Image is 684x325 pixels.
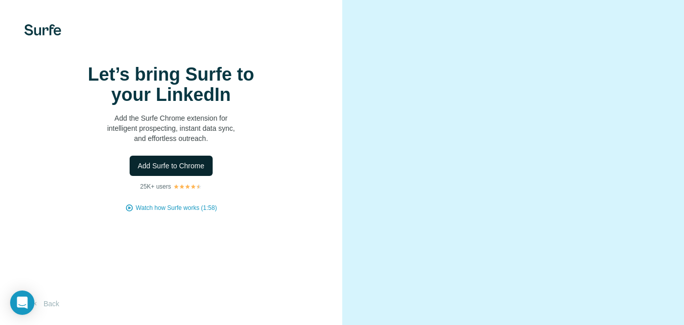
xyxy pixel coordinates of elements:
img: Rating Stars [173,184,202,190]
div: Open Intercom Messenger [10,291,34,315]
button: Back [24,295,66,313]
button: Watch how Surfe works (1:58) [136,203,217,212]
p: 25K+ users [140,182,171,191]
h1: Let’s bring Surfe to your LinkedIn [70,64,272,105]
p: Add the Surfe Chrome extension for intelligent prospecting, instant data sync, and effortless out... [70,113,272,143]
span: Add Surfe to Chrome [138,161,205,171]
img: Surfe's logo [24,24,61,35]
button: Add Surfe to Chrome [130,156,213,176]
